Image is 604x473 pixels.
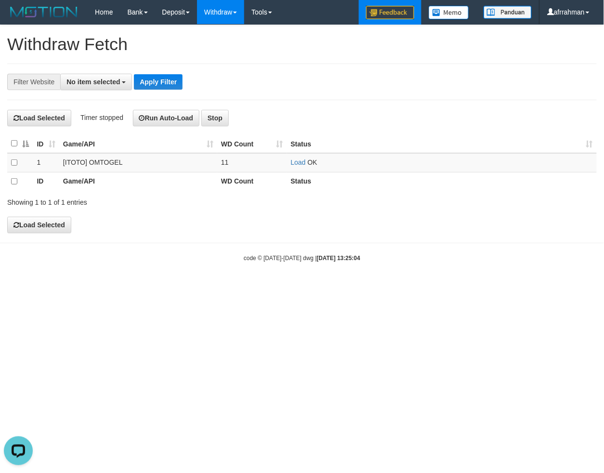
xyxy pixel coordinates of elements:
strong: [DATE] 13:25:04 [317,255,360,262]
span: 11 [221,158,229,166]
th: Status: activate to sort column ascending [287,134,597,153]
button: Load Selected [7,217,71,233]
th: WD Count: activate to sort column ascending [217,134,287,153]
td: [ITOTO] OMTOGEL [59,153,217,172]
button: Apply Filter [134,74,183,90]
img: MOTION_logo.png [7,5,80,19]
div: Showing 1 to 1 of 1 entries [7,194,245,207]
th: ID [33,172,59,191]
th: ID: activate to sort column ascending [33,134,59,153]
small: code © [DATE]-[DATE] dwg | [244,255,360,262]
button: Run Auto-Load [133,110,200,126]
button: Stop [201,110,229,126]
img: Feedback.jpg [366,6,414,19]
h1: Withdraw Fetch [7,35,597,54]
button: Open LiveChat chat widget [4,4,33,33]
div: Filter Website [7,74,60,90]
span: Timer stopped [80,114,123,121]
button: Load Selected [7,110,71,126]
td: 1 [33,153,59,172]
img: panduan.png [484,6,532,19]
img: Button%20Memo.svg [429,6,469,19]
th: Game/API: activate to sort column ascending [59,134,217,153]
th: Status [287,172,597,191]
button: No item selected [60,74,132,90]
a: Load [291,158,306,166]
span: OK [308,158,317,166]
th: Game/API [59,172,217,191]
span: No item selected [66,78,120,86]
th: WD Count [217,172,287,191]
